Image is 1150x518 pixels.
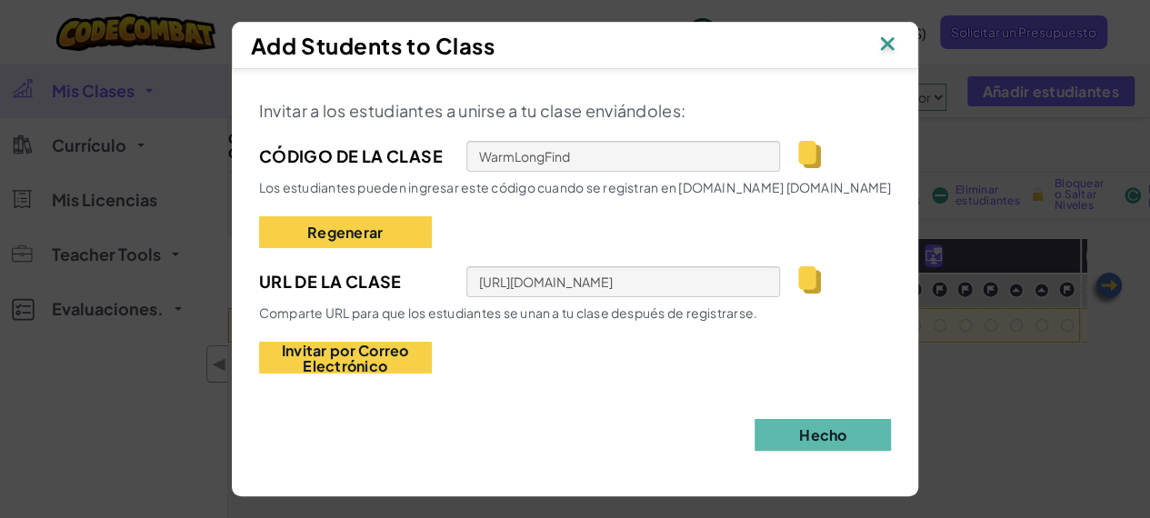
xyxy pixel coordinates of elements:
img: IconCopy.svg [798,141,821,168]
span: Comparte URL para que los estudiantes se unan a tu clase después de registrarse. [259,304,757,321]
img: IconCopy.svg [798,266,821,294]
button: Hecho [755,419,891,451]
img: IconClose.svg [875,32,899,59]
button: Invitar por Correo Electrónico [259,342,432,374]
button: Regenerar [259,216,432,248]
span: Add Students to Class [251,32,495,59]
span: Los estudiantes pueden ingresar este código cuando se registran en [DOMAIN_NAME] [DOMAIN_NAME] [259,179,892,195]
span: URL de la Clase [259,268,449,295]
span: Código de la Clase [259,143,449,170]
span: Invitar a los estudiantes a unirse a tu clase enviándoles: [259,100,685,121]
